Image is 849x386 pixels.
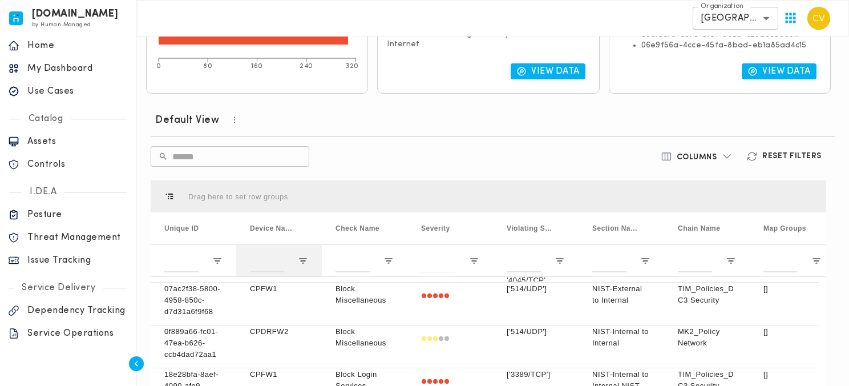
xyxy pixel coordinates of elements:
[421,326,450,352] div: Medium
[507,283,565,295] p: ['514/UDP']
[27,40,128,51] p: Home
[383,256,394,266] button: Open Filter Menu
[164,224,199,232] span: Unique ID
[387,29,589,50] p: UIDs with violating rules exposed to the Internet
[739,146,831,167] button: Reset Filters
[27,209,128,220] p: Posture
[654,146,740,167] button: Columns
[811,256,822,266] button: Open Filter Menu
[250,250,284,272] input: Device Names Filter Input
[641,41,821,51] li: 06e9f56a-4cce-45fa-8bad-eb1a85ad4c15
[421,224,450,232] span: Severity
[677,152,717,163] h6: Columns
[507,224,555,232] span: Violating Service Ports and Protocols
[640,256,650,266] button: Open Filter Menu
[678,326,736,349] p: MK2_Policy Network
[763,283,822,295] p: []
[807,7,830,30] img: Carter Velasquez
[678,224,720,232] span: Chain Name
[511,63,585,79] button: View Data
[155,114,219,127] h6: Default View
[27,136,128,147] p: Assets
[335,283,394,306] p: Block Miscellaneous
[507,326,565,337] p: ['514/UDP']
[592,326,650,349] p: NIST-Internal to Internal
[693,7,778,30] div: [GEOGRAPHIC_DATA]
[335,224,379,232] span: Check Name
[298,256,308,266] button: Open Filter Menu
[14,282,103,293] p: Service Delivery
[27,232,128,243] p: Threat Management
[27,328,128,339] p: Service Operations
[203,63,212,70] tspan: 80
[762,151,822,162] h6: Reset Filters
[250,283,308,295] p: CPFW1
[188,192,288,201] div: Row Groups
[27,63,128,74] p: My Dashboard
[742,63,816,79] button: View Data
[701,2,743,11] label: Organization
[250,326,308,337] p: CPDRFW2
[803,2,835,34] button: User
[335,250,370,272] input: Check Name Filter Input
[251,63,263,70] tspan: 160
[22,186,64,198] p: I.DE.A
[164,250,199,272] input: Unique ID Filter Input
[27,159,128,170] p: Controls
[188,192,288,201] span: Drag here to set row groups
[531,66,580,77] p: View Data
[212,256,223,266] button: Open Filter Menu
[763,250,798,272] input: Map Groups Filter Input
[762,66,811,77] p: View Data
[250,224,298,232] span: Device Names
[300,63,313,70] tspan: 240
[9,11,23,25] img: invicta.io
[27,255,128,266] p: Issue Tracking
[27,86,128,97] p: Use Cases
[507,250,541,272] input: Violating Service Ports and Protocols Filter Input
[763,326,822,337] p: []
[763,224,806,232] span: Map Groups
[156,63,161,70] tspan: 0
[164,283,223,317] p: 07ac2f38-5800-4958-850c-d7d31a6f9f68
[678,250,712,272] input: Chain Name Filter Input
[726,256,736,266] button: Open Filter Menu
[507,369,565,380] p: ['3389/TCP']
[335,326,394,349] p: Block Miscellaneous
[592,250,626,272] input: Section Name Filter Input
[555,256,565,266] button: Open Filter Menu
[592,224,640,232] span: Section Name
[32,22,91,28] span: by Human Managed
[164,326,223,360] p: 0f889a66-fc01-47ea-b626-ccb4dad72aa1
[250,369,308,380] p: CPFW1
[678,283,736,306] p: TIM_Policies_DC3 Security
[763,369,822,380] p: []
[469,256,479,266] button: Open Filter Menu
[21,113,71,124] p: Catalog
[592,283,650,306] p: NIST-External to Internal
[346,63,359,70] tspan: 320
[421,283,450,309] div: Critical
[32,10,119,18] h6: [DOMAIN_NAME]
[27,305,128,316] p: Dependency Tracking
